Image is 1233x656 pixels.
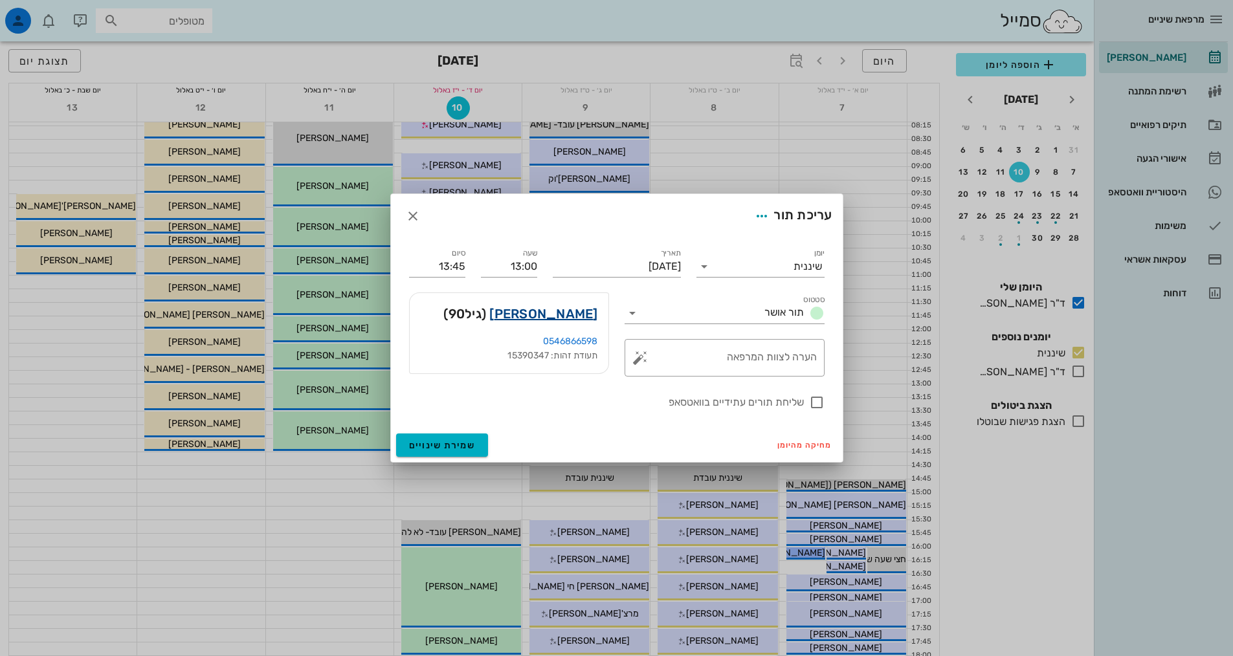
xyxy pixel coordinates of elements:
[409,396,804,409] label: שליחת תורים עתידיים בוואטסאפ
[814,248,825,258] label: יומן
[420,349,598,363] div: תעודת זהות: 15390347
[489,303,597,324] a: [PERSON_NAME]
[443,303,486,324] span: (גיל )
[696,256,825,277] div: יומןשיננית
[794,261,822,272] div: שיננית
[772,436,838,454] button: מחיקה מהיומן
[803,295,825,305] label: סטטוס
[764,306,804,318] span: תור אושר
[543,336,598,347] a: 0546866598
[452,248,465,258] label: סיום
[660,248,681,258] label: תאריך
[777,441,832,450] span: מחיקה מהיומן
[396,433,489,457] button: שמירת שינויים
[449,306,465,322] span: 90
[409,440,476,451] span: שמירת שינויים
[750,204,832,228] div: עריכת תור
[522,248,537,258] label: שעה
[625,303,825,323] div: סטטוסתור אושר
